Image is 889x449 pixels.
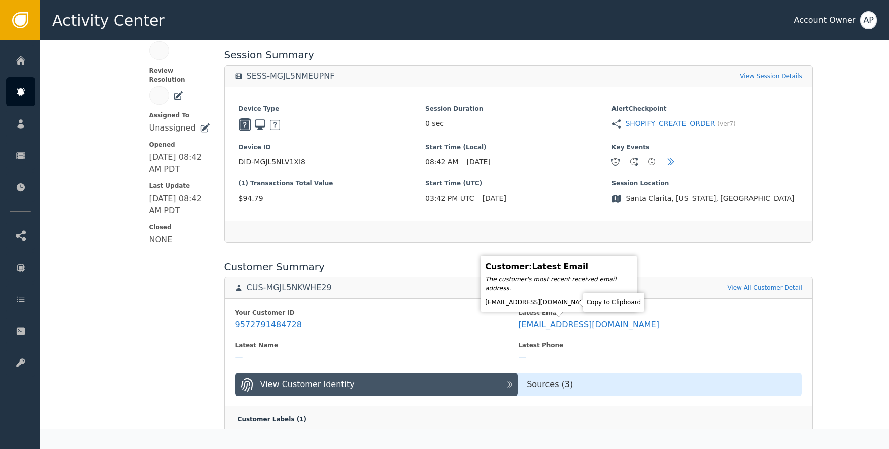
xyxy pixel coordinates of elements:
span: DID-MGJL5NLV1XI8 [239,157,425,167]
div: Customer : Latest Email [485,261,632,273]
a: View All Customer Detail [727,283,802,292]
div: Latest Name [235,341,519,350]
div: — [235,352,243,362]
div: Sources ( 3 ) [518,378,802,391]
span: (ver 7 ) [717,119,735,129]
div: Latest Phone [518,341,802,350]
div: [DATE] 08:42 AM PDT [149,193,210,217]
div: [DATE] 08:42 AM PDT [149,151,210,175]
span: Assigned To [149,111,210,120]
span: Device Type [239,104,425,113]
div: 1 [612,158,619,165]
span: (1) Transactions Total Value [239,179,425,188]
div: 9572791484728 [235,319,302,330]
div: Customer Summary [224,259,813,274]
span: Start Time (UTC) [425,179,611,188]
div: — [156,45,163,56]
span: Closed [149,223,210,232]
span: Session Location [611,179,798,188]
div: Unassigned [149,122,196,134]
span: Session Duration [425,104,611,113]
span: Customer Labels ( 1 ) [238,416,306,423]
div: NONE [149,234,173,246]
span: Key Events [611,143,798,152]
div: View Customer Identity [260,378,355,391]
span: Alert Checkpoint [611,104,798,113]
span: [DATE] [466,157,490,167]
div: [EMAIL_ADDRESS][DOMAIN_NAME] [518,319,659,330]
div: CUS-MGJL5NKWHE29 [247,283,332,293]
div: The customer's most recent received email address. [485,275,632,293]
span: Start Time (Local) [425,143,611,152]
div: — [156,90,163,101]
span: Review Resolution [149,66,210,84]
div: 1 [648,158,655,165]
div: Your Customer ID [235,308,519,317]
button: AP [860,11,877,29]
div: SESS-MGJL5NMEUPNF [247,71,335,81]
span: 03:42 PM UTC [425,193,474,204]
span: $94.79 [239,193,425,204]
a: View Session Details [740,72,802,81]
a: SHOPIFY_CREATE_ORDER [625,118,715,129]
button: View Customer Identity [235,373,518,396]
span: Device ID [239,143,425,152]
div: — [518,352,526,362]
div: [EMAIL_ADDRESS][DOMAIN_NAME] [485,297,632,307]
div: Account Owner [794,14,855,26]
span: Activity Center [52,9,165,32]
span: 0 sec [425,118,444,129]
span: Last Update [149,181,210,190]
span: Opened [149,140,210,149]
div: Latest Email [518,308,802,317]
span: Santa Clarita, [US_STATE], [GEOGRAPHIC_DATA] [626,193,794,204]
span: 08:42 AM [425,157,458,167]
span: [DATE] [483,193,506,204]
div: Copy to Clipboard [586,295,642,309]
div: 1 [630,158,637,165]
div: Session Summary [224,47,813,62]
